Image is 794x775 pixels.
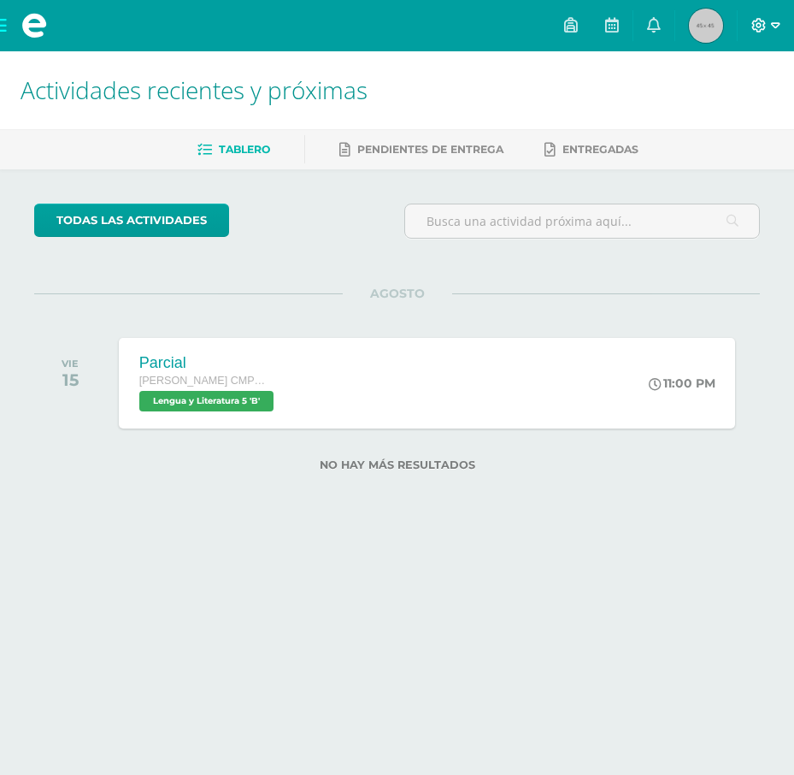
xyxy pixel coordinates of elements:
[62,370,79,390] div: 15
[544,136,638,163] a: Entregadas
[219,143,270,156] span: Tablero
[34,204,229,237] a: todas las Actividades
[62,358,79,370] div: VIE
[649,376,715,391] div: 11:00 PM
[197,136,270,163] a: Tablero
[139,354,278,372] div: Parcial
[405,204,760,238] input: Busca una actividad próxima aquí...
[21,74,368,106] span: Actividades recientes y próximas
[357,143,503,156] span: Pendientes de entrega
[139,391,273,411] span: Lengua y Literatura 5 'B'
[343,286,452,301] span: AGOSTO
[139,375,268,387] span: [PERSON_NAME] CMP Bachillerato en CCLL con Orientación en Computación
[689,9,723,43] img: 45x45
[562,143,638,156] span: Entregadas
[339,136,503,163] a: Pendientes de entrega
[34,458,760,471] label: No hay más resultados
